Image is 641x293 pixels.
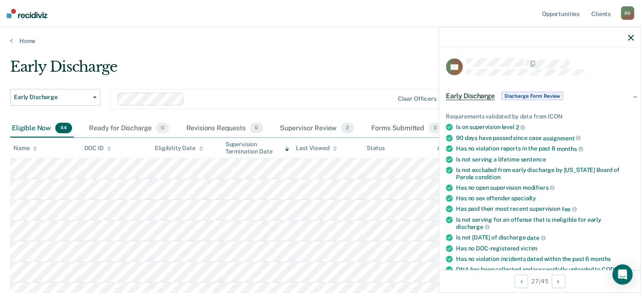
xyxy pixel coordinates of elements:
div: Assigned to [437,145,477,152]
div: DNA has been collected and successfully uploaded to [456,266,634,273]
a: Home [10,37,631,45]
div: Last Viewed [296,145,337,152]
span: specialty [511,195,536,202]
span: Early Discharge [14,94,90,101]
div: Early DischargeDischarge Form Review [439,83,641,110]
div: Name [13,145,37,152]
div: Is on supervision level [456,124,634,131]
div: Open Intercom Messenger [612,264,633,285]
div: Has paid their most recent supervision [456,205,634,213]
div: Has no DOC-registered [456,245,634,252]
div: Supervisor Review [278,119,356,138]
span: 2 [516,124,526,130]
div: Forms Submitted [369,119,443,138]
img: Recidiviz [7,9,47,18]
span: 2 [341,123,354,134]
div: 27 / 45 [439,270,641,292]
span: Early Discharge [446,92,495,100]
div: Is not serving a lifetime [456,156,634,163]
span: sentence [520,156,546,162]
div: R S [621,6,634,20]
div: Is not [DATE] of discharge [456,234,634,242]
div: Ready for Discharge [87,119,171,138]
span: 0 [429,123,442,134]
div: 90 days have passed since case [456,134,634,142]
div: Supervision Termination Date [225,141,290,155]
div: Eligible Now [10,119,74,138]
div: Is not serving for an offense that is ineligible for early [456,216,634,230]
div: Early Discharge [10,58,491,82]
span: CODIS [602,266,620,272]
div: Has no sex offender [456,195,634,202]
div: Status [367,145,385,152]
span: modifiers [523,184,555,191]
button: Next Opportunity [552,274,565,288]
div: Clear officers [398,95,437,102]
span: assignment [543,134,581,141]
span: condition [475,173,501,180]
span: 0 [250,123,263,134]
div: Has no violation incidents dated within the past 6 [456,255,634,262]
div: Revisions Requests [184,119,264,138]
div: Is not excluded from early discharge by [US_STATE] Board of Parole [456,166,634,180]
button: Previous Opportunity [515,274,528,288]
span: victim [520,245,537,251]
span: 0 [156,123,169,134]
div: Requirements validated by data from ICON [446,113,634,120]
span: months [590,255,611,262]
span: months [557,145,583,152]
div: Has no violation reports in the past 6 [456,145,634,153]
div: DOC ID [84,145,111,152]
span: Discharge Form Review [502,92,563,100]
span: date [527,234,545,241]
div: Has no open supervision [456,184,634,191]
span: fee [562,205,577,212]
span: 44 [55,123,72,134]
span: discharge [456,223,490,230]
div: Eligibility Date [155,145,203,152]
